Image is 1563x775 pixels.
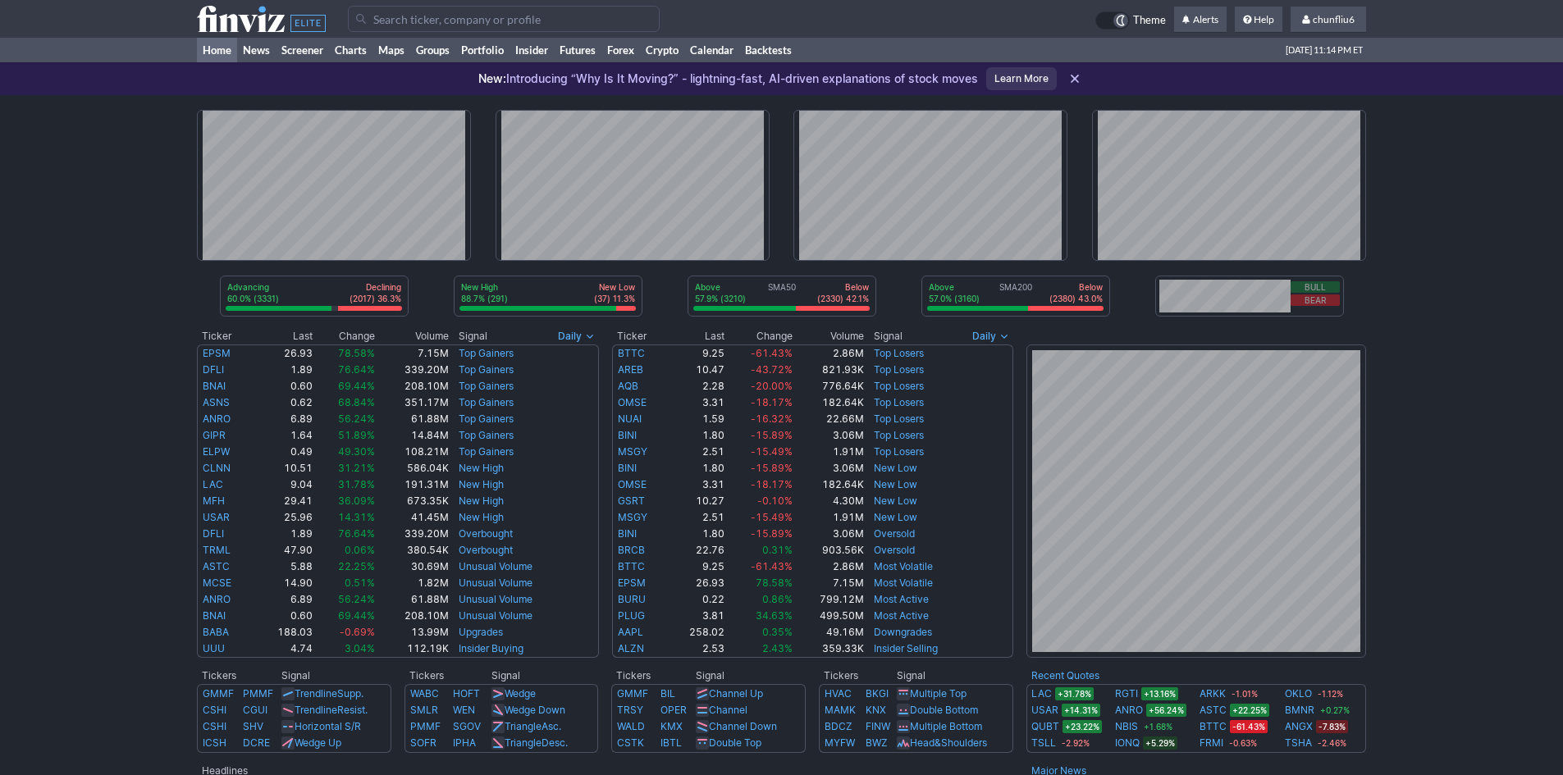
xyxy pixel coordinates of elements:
[929,293,980,304] p: 57.0% (3160)
[459,609,532,622] a: Unusual Volume
[459,445,514,458] a: Top Gainers
[203,495,225,507] a: MFH
[601,38,640,62] a: Forex
[459,462,504,474] a: New High
[313,328,376,344] th: Change
[793,542,865,558] td: 903.56K
[376,476,450,493] td: 191.31M
[612,328,669,344] th: Ticker
[459,347,514,359] a: Top Gainers
[295,687,337,700] span: Trendline
[376,460,450,476] td: 586.04K
[874,593,929,605] a: Most Active
[594,293,635,304] p: (37) 11.3%
[453,736,476,749] a: IPHA
[757,495,793,507] span: -0.10%
[825,704,856,716] a: MAMK
[874,380,924,392] a: Top Losers
[338,495,375,507] span: 36.09%
[825,736,855,749] a: MYFW
[1200,686,1226,702] a: ARKK
[478,71,978,87] p: Introducing “Why Is It Moving?” - lightning-fast, AI-driven explanations of stock moves
[668,476,725,493] td: 3.31
[793,493,865,509] td: 4.30M
[542,720,561,732] span: Asc.
[254,328,313,344] th: Last
[461,293,508,304] p: 88.7% (291)
[227,281,279,293] p: Advancing
[338,380,375,392] span: 69.44%
[376,526,450,542] td: 339.20M
[203,527,224,540] a: DFLI
[825,720,852,732] a: BDCZ
[203,609,226,622] a: BNAI
[453,704,475,716] a: WEN
[376,394,450,411] td: 351.17M
[410,720,441,732] a: PMMF
[751,380,793,392] span: -20.00%
[338,511,375,523] span: 14.31%
[1115,686,1138,702] a: RGTI
[376,558,450,575] td: 30.69M
[693,281,871,306] div: SMA50
[554,38,601,62] a: Futures
[668,493,725,509] td: 10.27
[968,328,1013,344] button: Signals interval
[203,593,231,605] a: ANRO
[203,736,226,749] a: ICSH
[618,429,637,441] a: BINI
[668,558,725,575] td: 9.25
[254,394,313,411] td: 0.62
[459,330,487,343] span: Signal
[874,429,924,441] a: Top Losers
[866,720,890,732] a: FINW
[1200,735,1223,751] a: FRMI
[254,509,313,526] td: 25.96
[618,560,645,572] a: BTTC
[459,413,514,425] a: Top Gainers
[929,281,980,293] p: Above
[756,577,793,589] span: 78.58%
[751,445,793,458] span: -15.49%
[1133,11,1166,30] span: Theme
[668,394,725,411] td: 3.31
[376,411,450,427] td: 61.88M
[874,511,917,523] a: New Low
[1285,718,1313,735] a: ANGX
[668,575,725,591] td: 26.93
[709,687,763,700] a: Channel Up
[1174,7,1227,33] a: Alerts
[459,527,513,540] a: Overbought
[660,720,683,732] a: KMX
[751,363,793,376] span: -43.72%
[817,281,869,293] p: Below
[1200,702,1227,718] a: ASTC
[751,478,793,490] span: -18.17%
[203,445,230,458] a: ELPW
[243,687,273,700] a: PMMF
[203,720,226,732] a: CSHI
[618,363,643,376] a: AREB
[668,411,725,427] td: 1.59
[972,328,996,344] span: Daily
[618,609,645,622] a: PLUG
[874,413,924,425] a: Top Losers
[254,378,313,394] td: 0.60
[618,511,647,523] a: MSGY
[455,38,510,62] a: Portfolio
[618,527,637,540] a: BINI
[461,281,508,293] p: New High
[793,444,865,460] td: 1.91M
[350,293,401,304] p: (2017) 36.3%
[505,687,536,700] a: Wedge
[825,687,852,700] a: HVAC
[640,38,684,62] a: Crypto
[329,38,372,62] a: Charts
[874,544,915,556] a: Oversold
[203,704,226,716] a: CSHI
[617,687,648,700] a: GMMF
[505,736,568,749] a: TriangleDesc.
[866,736,888,749] a: BWZ
[459,495,504,507] a: New High
[1235,7,1282,33] a: Help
